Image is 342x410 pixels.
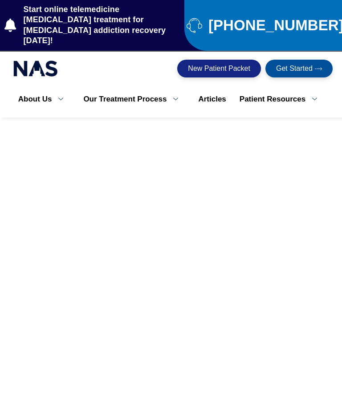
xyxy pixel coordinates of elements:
a: New Patient Packet [177,60,261,77]
span: Get Started [276,65,313,72]
a: Get Started [265,60,333,77]
img: national addiction specialists online suboxone clinic - logo [13,58,58,79]
span: New Patient Packet [188,65,250,72]
a: Patient Resources [233,90,330,109]
span: Start online telemedicine [MEDICAL_DATA] treatment for [MEDICAL_DATA] addiction recovery [DATE]! [21,4,180,46]
a: Articles [191,90,232,109]
a: Our Treatment Process [77,90,191,109]
a: About Us [12,90,77,109]
a: Start online telemedicine [MEDICAL_DATA] treatment for [MEDICAL_DATA] addiction recovery [DATE]! [4,4,180,46]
